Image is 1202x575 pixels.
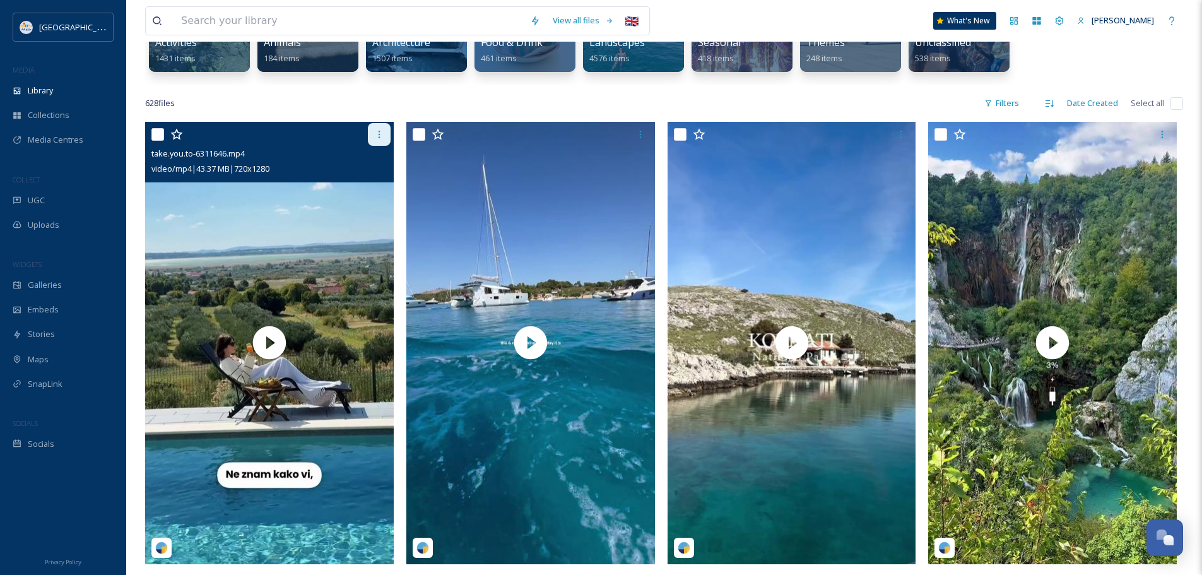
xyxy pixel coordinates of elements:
span: 538 items [915,52,951,64]
span: COLLECT [13,175,40,184]
span: 4576 items [589,52,630,64]
a: [PERSON_NAME] [1071,8,1160,33]
span: Media Centres [28,134,83,146]
button: Open Chat [1146,519,1183,556]
span: Uploads [28,219,59,231]
span: Embeds [28,304,59,316]
img: snapsea-logo.png [938,542,951,554]
span: 184 items [264,52,300,64]
span: video/mp4 | 43.37 MB | 720 x 1280 [151,163,269,174]
div: Date Created [1061,91,1124,116]
input: Search your library [175,7,524,35]
span: take.you.to-6311646.mp4 [151,148,245,159]
img: snapsea-logo.png [155,542,168,554]
span: Maps [28,353,49,365]
img: thumbnail [406,122,655,564]
span: Library [28,85,53,97]
img: snapsea-logo.png [678,542,690,554]
span: Stories [28,328,55,340]
span: UGC [28,194,45,206]
span: Landscapes [589,35,645,49]
span: [GEOGRAPHIC_DATA] [39,21,119,33]
img: HTZ_logo_EN.svg [20,21,33,33]
img: snapsea-logo.png [416,542,429,554]
a: View all files [546,8,620,33]
span: [PERSON_NAME] [1092,15,1154,26]
span: Socials [28,438,54,450]
span: 248 items [806,52,842,64]
a: What's New [933,12,996,30]
div: 🇬🇧 [620,9,643,32]
span: 628 file s [145,97,175,109]
span: Galleries [28,279,62,291]
span: Food & Drink [481,35,543,49]
span: Activities [155,35,197,49]
div: Filters [978,91,1025,116]
span: Privacy Policy [45,558,81,566]
span: Animals [264,35,301,49]
img: thumbnail [145,122,394,564]
a: Privacy Policy [45,554,81,569]
span: 1507 items [372,52,413,64]
span: 1431 items [155,52,196,64]
span: SnapLink [28,378,62,390]
span: MEDIA [13,65,35,74]
span: Collections [28,109,69,121]
span: 418 items [698,52,734,64]
span: WIDGETS [13,259,42,269]
span: Unclassified [915,35,971,49]
img: thumbnail [668,122,916,564]
span: Themes [806,35,845,49]
span: 461 items [481,52,517,64]
img: thumbnail [928,122,1177,564]
span: Architecture [372,35,430,49]
span: Select all [1131,97,1164,109]
span: SOCIALS [13,418,38,428]
span: Seasonal [698,35,741,49]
